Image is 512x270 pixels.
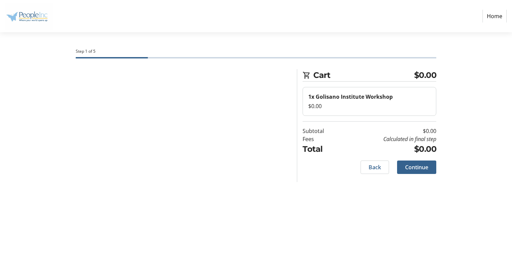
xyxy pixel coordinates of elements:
strong: 1x Golisano Institute Workshop [308,93,393,100]
td: Calculated in final step [341,135,436,143]
td: $0.00 [341,127,436,135]
td: $0.00 [341,143,436,155]
span: Back [369,163,381,171]
div: $0.00 [308,102,431,110]
td: Subtotal [303,127,341,135]
td: Fees [303,135,341,143]
button: Back [361,161,389,174]
a: Home [483,10,507,22]
span: $0.00 [414,69,437,81]
div: Step 1 of 5 [76,48,436,54]
td: Total [303,143,341,155]
button: Continue [397,161,436,174]
span: Cart [313,69,414,81]
img: People Inc.'s Logo [5,3,53,30]
span: Continue [405,163,428,171]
